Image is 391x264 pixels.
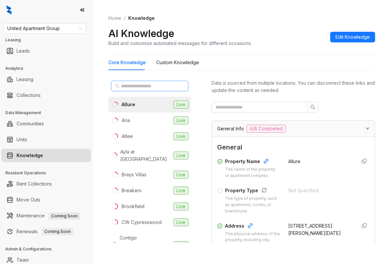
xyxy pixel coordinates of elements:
[122,133,133,140] div: Atlee
[174,116,188,124] span: Live
[115,84,120,88] span: search
[124,15,126,22] li: /
[217,125,244,132] span: General Info
[5,246,92,252] h3: Admin & Configurations
[174,132,188,140] span: Live
[225,196,281,214] div: The type of property, such as apartment, condo, or townhouse.
[174,241,188,249] span: Live
[1,149,91,162] li: Knowledge
[5,170,92,176] h3: Resident Operations
[122,117,130,124] div: Aria
[225,231,280,250] div: The physical address of the property, including city, state, and postal code.
[108,59,146,66] div: Core Knowledge
[122,187,141,194] div: Breakers
[42,228,73,235] span: Coming Soon
[225,222,280,231] div: Address
[108,27,174,40] h2: AI Knowledge
[17,117,44,130] a: Communities
[17,89,41,102] a: Collections
[1,193,91,206] li: Move Outs
[120,234,171,256] div: Contigo [PERSON_NAME][GEOGRAPHIC_DATA]
[108,40,252,47] div: Build and customize automated messages for different occasions.
[1,89,91,102] li: Collections
[17,193,40,206] a: Move Outs
[120,148,171,163] div: Ayla at [GEOGRAPHIC_DATA]
[289,187,352,194] div: Not Specified
[128,15,155,21] span: Knowledge
[1,225,91,238] li: Renewals
[288,158,300,164] span: Allure
[310,105,316,110] span: search
[225,158,280,166] div: Property Name
[174,152,188,159] span: Live
[335,33,370,41] span: Edit Knowledge
[7,5,12,15] img: logo
[330,32,375,42] button: Edit Knowledge
[17,44,30,58] a: Leads
[17,149,43,162] a: Knowledge
[122,219,162,226] div: CW Cypresswood
[7,23,82,33] span: United Apartment Group
[107,15,123,22] a: Home
[5,66,92,71] h3: Analytics
[217,142,370,153] span: General
[5,37,92,43] h3: Leasing
[156,59,199,66] div: Custom Knowledge
[122,171,146,178] div: Brays Villas
[212,121,375,137] div: General Info4/8 Completed
[174,202,188,210] span: Live
[174,218,188,226] span: Live
[1,177,91,191] li: Rent Collections
[174,101,188,109] span: Live
[122,203,144,210] div: Brookfield
[1,73,91,86] li: Leasing
[1,44,91,58] li: Leads
[247,125,286,133] span: 4/8 Completed
[174,187,188,195] span: Live
[17,177,52,191] a: Rent Collections
[122,101,135,108] div: Allure
[288,222,351,237] div: [STREET_ADDRESS][PERSON_NAME][DATE]
[225,166,280,179] div: The name of the property or apartment complex.
[49,212,80,220] span: Coming Soon
[17,133,27,146] a: Units
[225,187,281,196] div: Property Type
[1,117,91,130] li: Communities
[366,126,370,130] span: expanded
[174,171,188,179] span: Live
[5,110,92,116] h3: Data Management
[17,225,73,238] a: RenewalsComing Soon
[17,73,33,86] a: Leasing
[212,79,375,94] div: Data is sourced from multiple locations. You can disconnect these links and update the content as...
[1,133,91,146] li: Units
[1,209,91,222] li: Maintenance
